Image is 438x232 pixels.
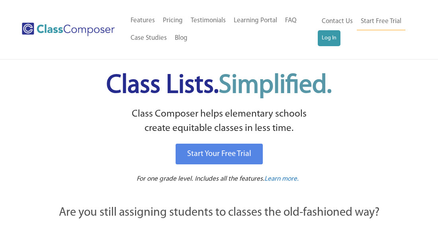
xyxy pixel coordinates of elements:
span: Simplified. [219,73,332,99]
span: For one grade level. Includes all the features. [137,175,264,182]
a: Start Free Trial [357,13,405,31]
span: Start Your Free Trial [187,150,251,158]
nav: Header Menu [318,13,411,46]
a: Learn more. [264,174,299,184]
span: Learn more. [264,175,299,182]
img: Class Composer [22,23,115,36]
a: Case Studies [127,29,171,47]
a: Learning Portal [230,12,281,29]
a: Blog [171,29,192,47]
a: Start Your Free Trial [176,144,263,164]
nav: Header Menu [127,12,318,47]
a: Log In [318,30,340,46]
a: Pricing [159,12,187,29]
a: Testimonials [187,12,230,29]
p: Are you still assigning students to classes the old-fashioned way? [16,204,422,222]
a: Features [127,12,159,29]
a: FAQ [281,12,301,29]
a: Contact Us [318,13,357,30]
span: Class Lists. [106,73,332,99]
p: Class Composer helps elementary schools create equitable classes in less time. [15,107,423,136]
